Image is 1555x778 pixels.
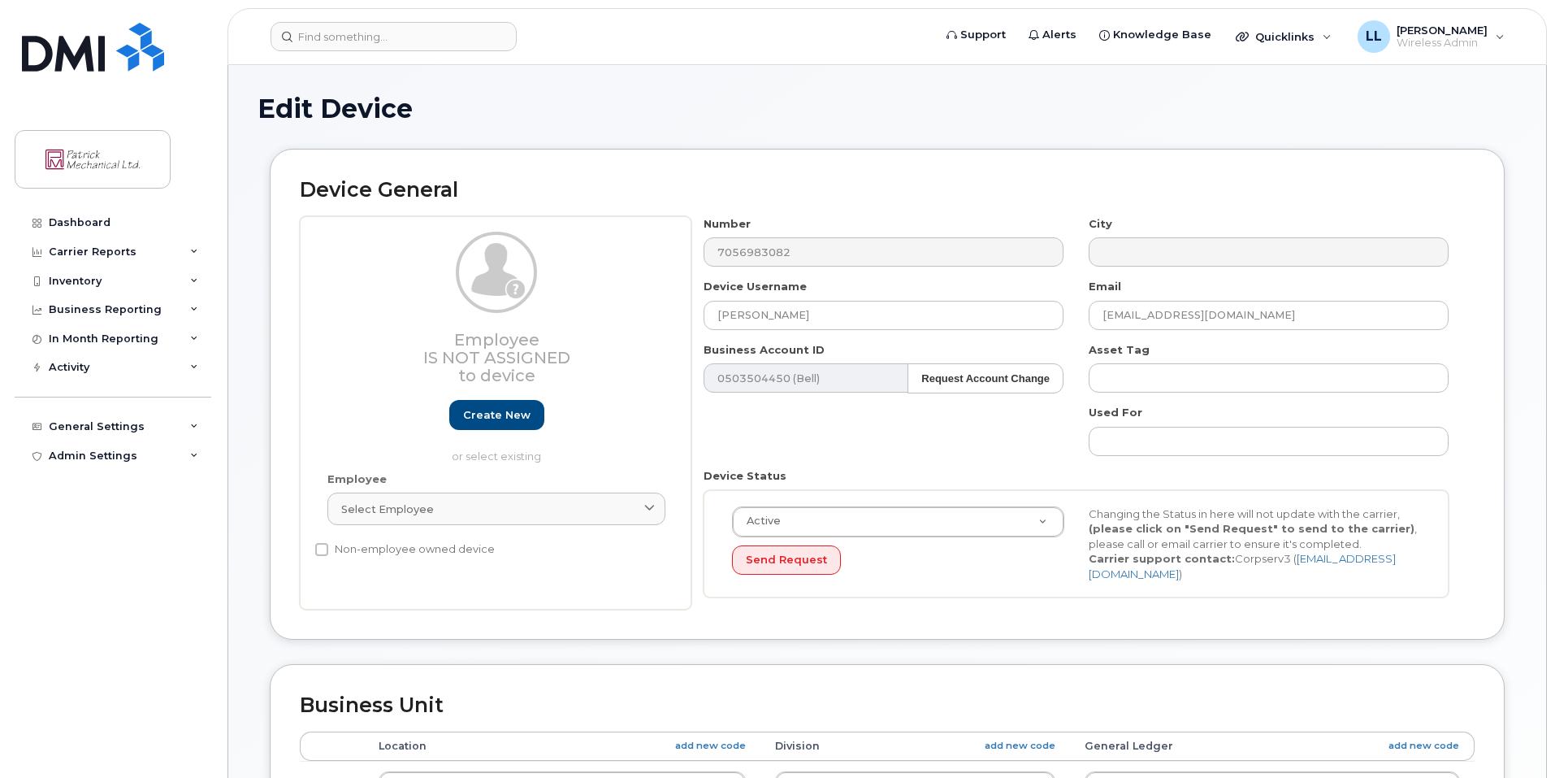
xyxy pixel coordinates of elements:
a: Select employee [327,493,665,525]
a: Active [733,507,1063,537]
p: or select existing [327,449,665,464]
label: Used For [1089,405,1142,420]
label: Business Account ID [704,342,825,358]
a: Create new [449,400,544,430]
h3: Employee [327,331,665,385]
label: Number [704,216,751,232]
strong: (please click on "Send Request" to send to the carrier) [1089,522,1414,535]
strong: Carrier support contact: [1089,552,1235,565]
label: Asset Tag [1089,342,1150,358]
div: Changing the Status in here will not update with the carrier, , please call or email carrier to e... [1076,506,1433,582]
th: Division [760,732,1070,761]
label: City [1089,216,1112,232]
span: Select employee [341,502,434,517]
label: Device Status [704,468,786,484]
span: to device [458,366,535,385]
th: General Ledger [1070,732,1475,761]
label: Email [1089,279,1121,294]
label: Non-employee owned device [315,540,495,559]
label: Device Username [704,279,807,294]
span: Is not assigned [423,348,570,367]
strong: Request Account Change [921,372,1050,385]
a: add new code [1388,739,1459,753]
h1: Edit Device [258,94,1517,123]
button: Send Request [732,545,841,576]
button: Request Account Change [907,363,1063,393]
a: [EMAIL_ADDRESS][DOMAIN_NAME] [1089,552,1396,580]
h2: Device General [300,179,1475,202]
th: Location [364,732,760,761]
h2: Business Unit [300,694,1475,717]
input: Non-employee owned device [315,543,328,556]
a: add new code [675,739,746,753]
label: Employee [327,472,387,487]
span: Active [737,514,781,528]
a: add new code [985,739,1055,753]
